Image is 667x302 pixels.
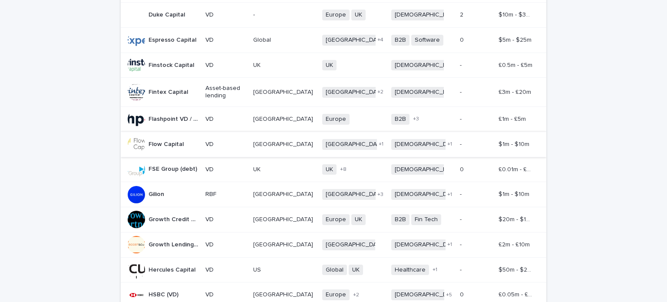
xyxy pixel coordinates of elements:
p: Espresso Capital [149,35,198,44]
p: - [460,265,463,274]
p: Global [253,35,273,44]
p: $50m - $200m [499,265,534,274]
span: + 5 [446,292,452,298]
span: [DEMOGRAPHIC_DATA] [391,189,463,200]
p: Fintex Capital [149,87,190,96]
span: UK [351,10,366,20]
p: VD [205,37,246,44]
p: - [460,239,463,249]
p: - [460,60,463,69]
span: Europe [322,289,350,300]
p: Duke Capital [149,10,187,19]
p: [GEOGRAPHIC_DATA] [253,289,315,299]
tr: Hercules CapitalHercules Capital VDUSUS GlobalUKHealthcare+1-- $50m - $200m$50m - $200m [121,257,546,282]
p: Growth Lending (prev Boost & Co) [149,239,200,249]
p: VD [205,116,246,123]
p: - [460,114,463,123]
span: + 1 [447,242,452,247]
span: Software [411,35,443,46]
p: VD [205,241,246,249]
p: Flow Capital [149,139,185,148]
span: [DEMOGRAPHIC_DATA] [391,87,463,98]
span: + 4 [377,37,383,43]
p: VD [205,266,246,274]
p: 0 [460,289,466,299]
span: [DEMOGRAPHIC_DATA] [391,239,463,250]
p: - [460,214,463,223]
p: UK [253,164,262,173]
tr: Flashpoint VD / Buran Venture CapitalFlashpoint VD / Buran Venture Capital VD[GEOGRAPHIC_DATA][GE... [121,106,546,132]
p: [GEOGRAPHIC_DATA] [253,214,315,223]
span: Europe [322,114,350,125]
p: £0.01m - £1.5m [499,164,534,173]
p: £0.05m - £100m [499,289,534,299]
p: Finstock Capital [149,60,196,69]
tr: Duke CapitalDuke Capital VD-- EuropeUK[DEMOGRAPHIC_DATA]22 $10m - $30m$10m - $30m [121,2,546,27]
p: 0 [460,164,466,173]
span: [DEMOGRAPHIC_DATA] [391,10,463,20]
tr: GilionGilion RBF[GEOGRAPHIC_DATA][GEOGRAPHIC_DATA] [GEOGRAPHIC_DATA]+3[DEMOGRAPHIC_DATA]+1-- $1m ... [121,182,546,207]
p: VD [205,141,246,148]
p: Flashpoint VD / Buran Venture Capital [149,114,200,123]
p: 2 [460,10,465,19]
p: $20m - $100m [499,214,534,223]
span: + 3 [377,192,383,197]
span: + 8 [340,167,347,172]
span: B2B [391,214,409,225]
span: [GEOGRAPHIC_DATA] [322,87,389,98]
tr: Fintex CapitalFintex Capital Asset-based lending[GEOGRAPHIC_DATA][GEOGRAPHIC_DATA] [GEOGRAPHIC_DA... [121,78,546,107]
p: £2m - £10m [499,239,532,249]
span: Global [322,265,347,275]
span: [DEMOGRAPHIC_DATA] [391,60,463,71]
p: RBF [205,191,246,198]
span: + 2 [353,292,359,298]
p: US [253,265,263,274]
p: VD [205,11,246,19]
p: [GEOGRAPHIC_DATA] [253,87,315,96]
span: + 1 [447,142,452,147]
span: + 1 [379,142,383,147]
p: £0.5m - £5m [499,60,534,69]
p: Asset-based lending [205,85,246,100]
p: $5m - $25m [499,35,533,44]
p: £3m - £20m [499,87,533,96]
p: Growth Credit Partners [149,214,200,223]
span: UK [351,214,366,225]
span: Fin Tech [411,214,441,225]
span: Healthcare [391,265,429,275]
p: - [460,189,463,198]
span: B2B [391,114,409,125]
p: - [460,139,463,148]
tr: FSE Group (debt)FSE Group (debt) VDUKUK UK+8[DEMOGRAPHIC_DATA]00 £0.01m - £1.5m£0.01m - £1.5m [121,157,546,182]
span: [GEOGRAPHIC_DATA] [322,239,389,250]
span: + 1 [447,192,452,197]
p: Hercules Capital [149,265,197,274]
span: [GEOGRAPHIC_DATA] [322,189,389,200]
p: - [460,87,463,96]
tr: Growth Lending (prev Boost & Co)Growth Lending (prev Boost & Co) VD[GEOGRAPHIC_DATA][GEOGRAPHIC_D... [121,232,546,257]
span: UK [322,60,337,71]
p: $10m - $30m [499,10,534,19]
tr: Finstock CapitalFinstock Capital VDUKUK UK[DEMOGRAPHIC_DATA]-- £0.5m - £5m£0.5m - £5m [121,53,546,78]
span: B2B [391,35,409,46]
span: Europe [322,10,350,20]
p: VD [205,166,246,173]
p: HSBC (VD) [149,289,180,299]
p: VD [205,62,246,69]
span: [DEMOGRAPHIC_DATA] [391,139,463,150]
p: £1m - £5m [499,114,528,123]
p: $1m - $10m [499,189,531,198]
p: $1m - $10m [499,139,531,148]
p: [GEOGRAPHIC_DATA] [253,139,315,148]
span: + 1 [433,267,437,272]
tr: Flow CapitalFlow Capital VD[GEOGRAPHIC_DATA][GEOGRAPHIC_DATA] [GEOGRAPHIC_DATA]+1[DEMOGRAPHIC_DAT... [121,132,546,157]
p: [GEOGRAPHIC_DATA] [253,189,315,198]
p: - [253,10,257,19]
tr: Growth Credit PartnersGrowth Credit Partners VD[GEOGRAPHIC_DATA][GEOGRAPHIC_DATA] EuropeUKB2BFin ... [121,207,546,232]
p: [GEOGRAPHIC_DATA] [253,114,315,123]
span: [DEMOGRAPHIC_DATA] [391,164,463,175]
tr: Espresso CapitalEspresso Capital VDGlobalGlobal [GEOGRAPHIC_DATA]+4B2BSoftware00 $5m - $25m$5m - ... [121,27,546,53]
p: VD [205,291,246,299]
span: Europe [322,214,350,225]
p: VD [205,216,246,223]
